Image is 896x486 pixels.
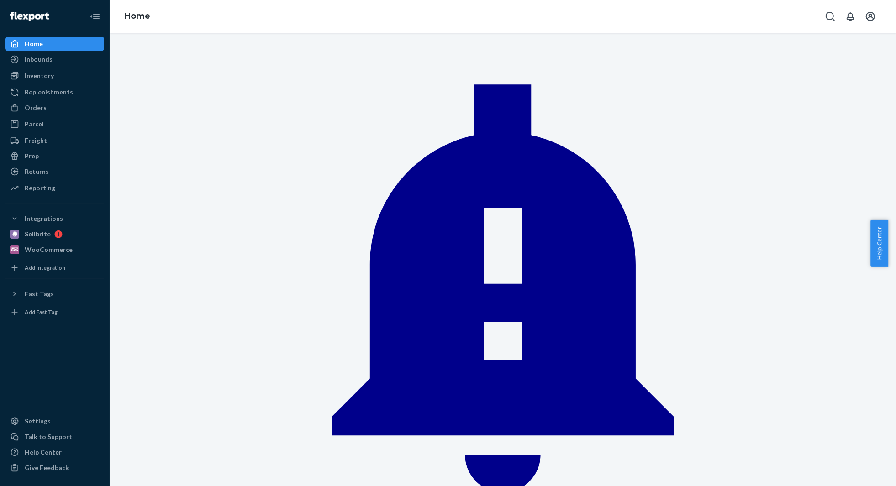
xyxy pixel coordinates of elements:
[5,100,104,115] a: Orders
[5,149,104,163] a: Prep
[5,242,104,257] a: WooCommerce
[25,448,62,457] div: Help Center
[25,289,54,298] div: Fast Tags
[25,71,54,80] div: Inventory
[861,7,880,26] button: Open account menu
[25,152,39,161] div: Prep
[25,432,72,441] div: Talk to Support
[5,211,104,226] button: Integrations
[86,7,104,26] button: Close Navigation
[25,183,55,193] div: Reporting
[5,445,104,460] a: Help Center
[5,85,104,99] a: Replenishments
[5,227,104,241] a: Sellbrite
[5,305,104,319] a: Add Fast Tag
[5,181,104,195] a: Reporting
[25,308,58,316] div: Add Fast Tag
[5,164,104,179] a: Returns
[5,460,104,475] button: Give Feedback
[5,429,104,444] a: Talk to Support
[821,7,839,26] button: Open Search Box
[870,220,888,267] button: Help Center
[25,463,69,472] div: Give Feedback
[10,12,49,21] img: Flexport logo
[25,55,53,64] div: Inbounds
[5,287,104,301] button: Fast Tags
[25,136,47,145] div: Freight
[5,414,104,429] a: Settings
[5,37,104,51] a: Home
[841,7,859,26] button: Open notifications
[25,167,49,176] div: Returns
[5,261,104,275] a: Add Integration
[117,3,158,30] ol: breadcrumbs
[25,245,73,254] div: WooCommerce
[5,133,104,148] a: Freight
[5,117,104,131] a: Parcel
[5,52,104,67] a: Inbounds
[25,264,65,272] div: Add Integration
[25,39,43,48] div: Home
[25,417,51,426] div: Settings
[5,68,104,83] a: Inventory
[25,214,63,223] div: Integrations
[124,11,150,21] a: Home
[25,103,47,112] div: Orders
[25,230,51,239] div: Sellbrite
[25,120,44,129] div: Parcel
[25,88,73,97] div: Replenishments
